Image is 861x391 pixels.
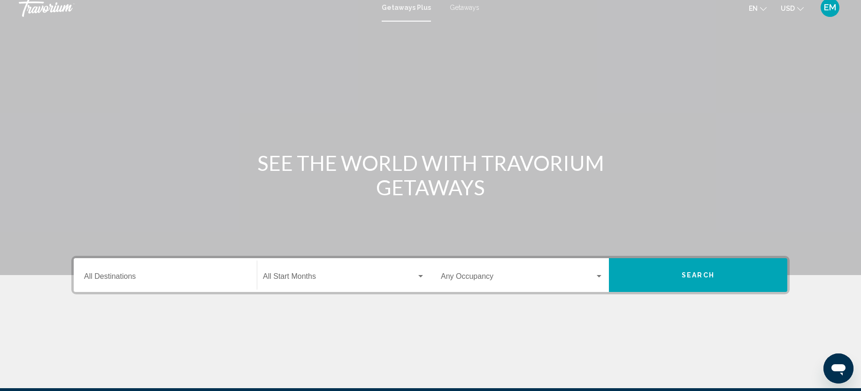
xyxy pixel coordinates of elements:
button: Search [609,258,787,292]
button: Change currency [781,1,804,15]
a: Getaways Plus [382,4,431,11]
h1: SEE THE WORLD WITH TRAVORIUM GETAWAYS [254,151,607,199]
span: EM [824,3,836,12]
span: USD [781,5,795,12]
div: Search widget [74,258,787,292]
iframe: Button to launch messaging window [823,353,853,383]
span: en [749,5,758,12]
a: Getaways [450,4,479,11]
button: Change language [749,1,767,15]
span: Search [682,272,715,279]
